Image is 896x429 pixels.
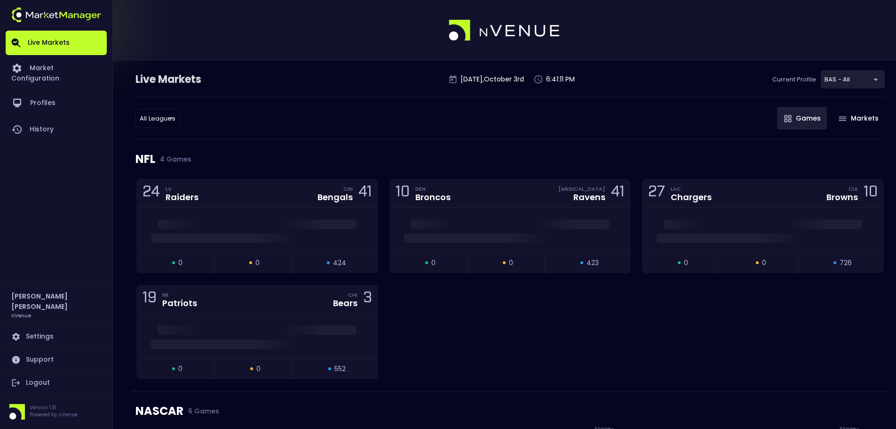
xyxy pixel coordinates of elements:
[460,74,524,84] p: [DATE] , October 3 rd
[135,72,250,87] div: Live Markets
[587,258,599,268] span: 423
[558,185,605,193] div: [MEDICAL_DATA]
[333,299,357,308] div: Bears
[183,407,219,415] span: 6 Games
[449,20,561,41] img: logo
[573,193,605,202] div: Ravens
[6,372,107,394] a: Logout
[821,70,885,89] div: BAS - All
[166,185,198,193] div: LV
[162,291,197,299] div: NE
[648,185,665,202] div: 27
[358,185,372,202] div: 41
[396,185,410,202] div: 10
[415,185,451,193] div: DEN
[784,115,792,122] img: gameIcon
[826,193,858,202] div: Browns
[178,364,182,374] span: 0
[30,411,78,418] p: Powered by nVenue
[11,8,101,22] img: logo
[671,193,712,202] div: Chargers
[415,193,451,202] div: Broncos
[864,185,878,202] div: 10
[772,75,816,84] p: Current Profile
[848,185,858,193] div: CLE
[143,291,157,308] div: 19
[671,185,712,193] div: LAC
[832,107,885,130] button: Markets
[777,107,827,130] button: Games
[6,90,107,116] a: Profiles
[166,193,198,202] div: Raiders
[6,404,107,420] div: Version 1.31Powered by nVenue
[155,155,191,163] span: 4 Games
[363,291,372,308] div: 3
[135,109,180,128] div: BAS - All
[256,364,261,374] span: 0
[6,325,107,348] a: Settings
[611,185,625,202] div: 41
[334,364,346,374] span: 552
[431,258,436,268] span: 0
[6,55,107,90] a: Market Configuration
[135,139,885,179] div: NFL
[162,299,197,308] div: Patriots
[839,116,847,121] img: gameIcon
[6,116,107,143] a: History
[317,193,353,202] div: Bengals
[348,291,357,299] div: CHI
[762,258,766,268] span: 0
[30,404,78,411] p: Version 1.31
[11,291,101,312] h2: [PERSON_NAME] [PERSON_NAME]
[178,258,182,268] span: 0
[255,258,260,268] span: 0
[143,185,160,202] div: 24
[333,258,346,268] span: 424
[684,258,688,268] span: 0
[6,348,107,371] a: Support
[509,258,513,268] span: 0
[11,312,31,319] h3: nVenue
[546,74,575,84] p: 6:41:11 PM
[6,31,107,55] a: Live Markets
[343,185,353,193] div: CIN
[840,258,852,268] span: 726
